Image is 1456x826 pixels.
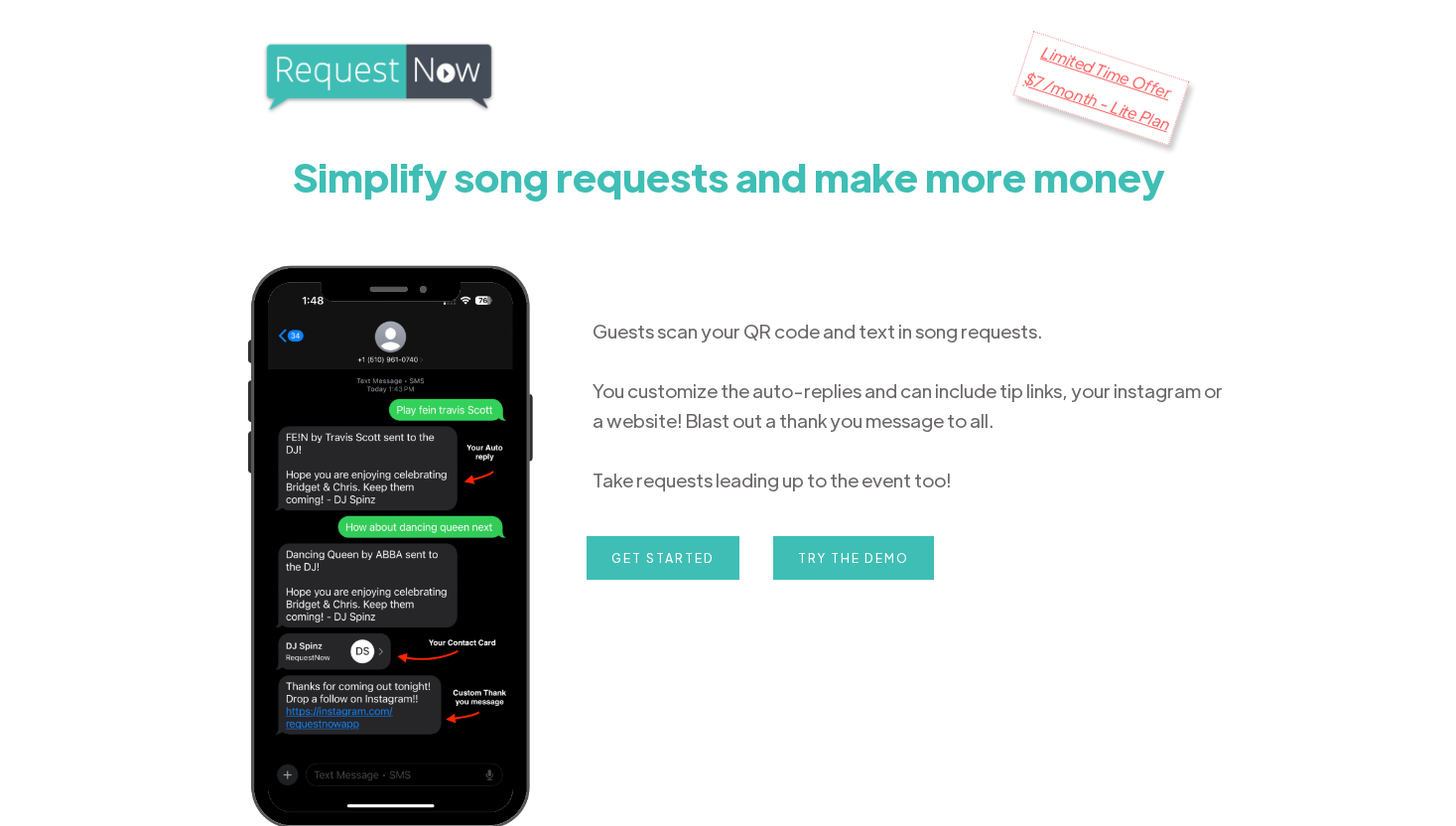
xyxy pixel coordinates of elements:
[773,536,934,580] a: Try the Demo
[232,136,1225,215] h1: Simplify song requests and make more money
[587,536,739,580] a: Get Started
[593,316,1225,494] p: Guests scan your QR code and text in song requests. You customize the auto-replies and can includ...
[1013,31,1190,146] div: Limited Time Offer $7 /month - Lite Plan
[262,40,495,114] img: RequestNow Logo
